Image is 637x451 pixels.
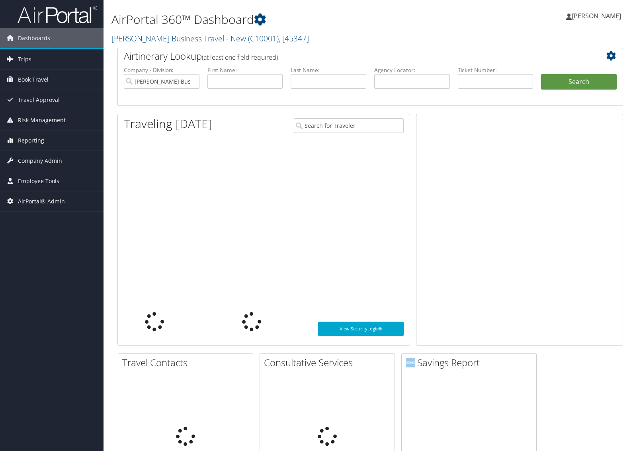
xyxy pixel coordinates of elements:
label: First Name: [207,66,283,74]
span: Travel Approval [18,90,60,110]
a: [PERSON_NAME] Business Travel - New [111,33,309,44]
span: [PERSON_NAME] [572,12,621,20]
span: Book Travel [18,70,49,90]
span: Company Admin [18,151,62,171]
h1: AirPortal 360™ Dashboard [111,11,457,28]
h2: Airtinerary Lookup [124,49,574,63]
span: Trips [18,49,31,69]
label: Agency Locator: [374,66,450,74]
span: Employee Tools [18,171,59,191]
span: ( C10001 ) [248,33,279,44]
img: airportal-logo.png [18,5,97,24]
a: View SecurityLogic® [318,322,403,336]
button: Search [541,74,617,90]
input: Search for Traveler [294,118,403,133]
span: , [ 45347 ] [279,33,309,44]
label: Company - Division: [124,66,199,74]
span: AirPortal® Admin [18,191,65,211]
a: [PERSON_NAME] [566,4,629,28]
span: Risk Management [18,110,66,130]
h2: Consultative Services [264,356,395,369]
span: (at least one field required) [202,53,278,62]
span: Reporting [18,131,44,150]
img: domo-logo.png [406,358,415,367]
h2: Travel Contacts [122,356,253,369]
h1: Traveling [DATE] [124,115,212,132]
h2: Savings Report [406,356,536,369]
label: Ticket Number: [458,66,533,74]
label: Last Name: [291,66,366,74]
span: Dashboards [18,28,50,48]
